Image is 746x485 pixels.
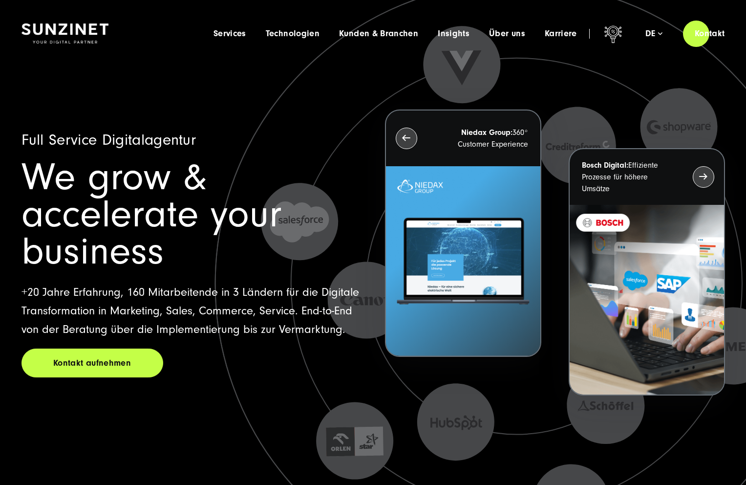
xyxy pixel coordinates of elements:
strong: Niedax Group: [461,128,512,137]
a: Kunden & Branchen [339,29,418,39]
p: Effiziente Prozesse für höhere Umsätze [582,159,675,195]
a: Services [213,29,246,39]
strong: Bosch Digital: [582,161,628,170]
img: SUNZINET Full Service Digital Agentur [21,23,108,44]
img: BOSCH - Kundeprojekt - Digital Transformation Agentur SUNZINET [570,205,724,395]
p: 360° Customer Experience [435,127,528,150]
a: Über uns [489,29,525,39]
a: Kontakt [683,20,737,47]
a: Karriere [545,29,577,39]
button: Bosch Digital:Effiziente Prozesse für höhere Umsätze BOSCH - Kundeprojekt - Digital Transformatio... [569,148,725,396]
button: Niedax Group:360° Customer Experience Letztes Projekt von Niedax. Ein Laptop auf dem die Niedax W... [385,110,541,357]
p: +20 Jahre Erfahrung, 160 Mitarbeitende in 3 Ländern für die Digitale Transformation in Marketing,... [21,283,362,339]
a: Technologien [266,29,320,39]
div: de [645,29,662,39]
h1: We grow & accelerate your business [21,159,362,270]
a: Kontakt aufnehmen [21,349,163,377]
span: Full Service Digitalagentur [21,131,196,149]
a: Insights [438,29,469,39]
img: Letztes Projekt von Niedax. Ein Laptop auf dem die Niedax Website geöffnet ist, auf blauem Hinter... [386,166,540,356]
